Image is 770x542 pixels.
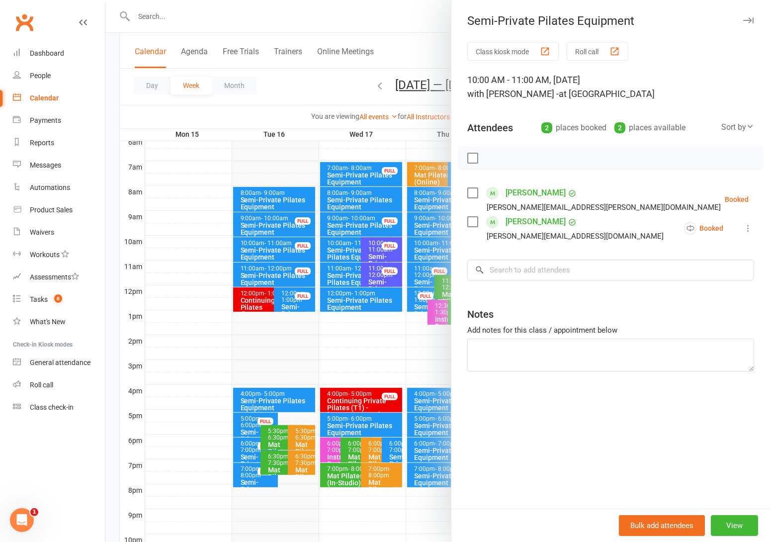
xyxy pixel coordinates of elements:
a: Assessments [13,266,105,288]
div: places available [614,121,685,135]
a: Reports [13,132,105,154]
button: View [711,515,758,536]
a: Automations [13,177,105,199]
div: People [30,72,51,80]
a: Tasks 6 [13,288,105,311]
div: Booked [684,222,723,235]
a: Workouts [13,244,105,266]
div: Workouts [30,251,60,259]
a: Dashboard [13,42,105,65]
div: Booked [725,196,749,203]
div: Automations [30,183,70,191]
div: 10:00 AM - 11:00 AM, [DATE] [467,73,754,101]
a: Calendar [13,87,105,109]
div: Dashboard [30,49,64,57]
div: Roll call [30,381,53,389]
div: Class check-in [30,403,74,411]
div: Add notes for this class / appointment below [467,324,754,336]
div: Reports [30,139,54,147]
div: Product Sales [30,206,73,214]
div: Attendees [467,121,513,135]
div: Notes [467,307,494,321]
div: places booked [541,121,606,135]
div: Assessments [30,273,79,281]
div: [PERSON_NAME][EMAIL_ADDRESS][PERSON_NAME][DOMAIN_NAME] [487,201,721,214]
span: at [GEOGRAPHIC_DATA] [559,89,655,99]
div: [PERSON_NAME][EMAIL_ADDRESS][DOMAIN_NAME] [487,230,664,243]
div: Messages [30,161,61,169]
a: Payments [13,109,105,132]
div: Semi-Private Pilates Equipment [451,14,770,28]
input: Search to add attendees [467,260,754,280]
div: Waivers [30,228,54,236]
a: Messages [13,154,105,177]
button: Class kiosk mode [467,42,559,61]
a: What's New [13,311,105,333]
button: Roll call [567,42,628,61]
a: [PERSON_NAME] [506,185,566,201]
div: Tasks [30,295,48,303]
iframe: Intercom live chat [10,508,34,532]
span: with [PERSON_NAME] - [467,89,559,99]
a: Waivers [13,221,105,244]
a: Roll call [13,374,105,396]
div: What's New [30,318,66,326]
a: [PERSON_NAME] [506,214,566,230]
div: 2 [614,122,625,133]
a: Class kiosk mode [13,396,105,419]
a: Clubworx [12,10,37,35]
a: Product Sales [13,199,105,221]
span: 6 [54,294,62,303]
div: 2 [541,122,552,133]
a: General attendance kiosk mode [13,352,105,374]
a: People [13,65,105,87]
div: Calendar [30,94,59,102]
div: General attendance [30,359,90,366]
div: Payments [30,116,61,124]
button: Bulk add attendees [619,515,705,536]
span: 1 [30,508,38,516]
div: Sort by [721,121,754,134]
